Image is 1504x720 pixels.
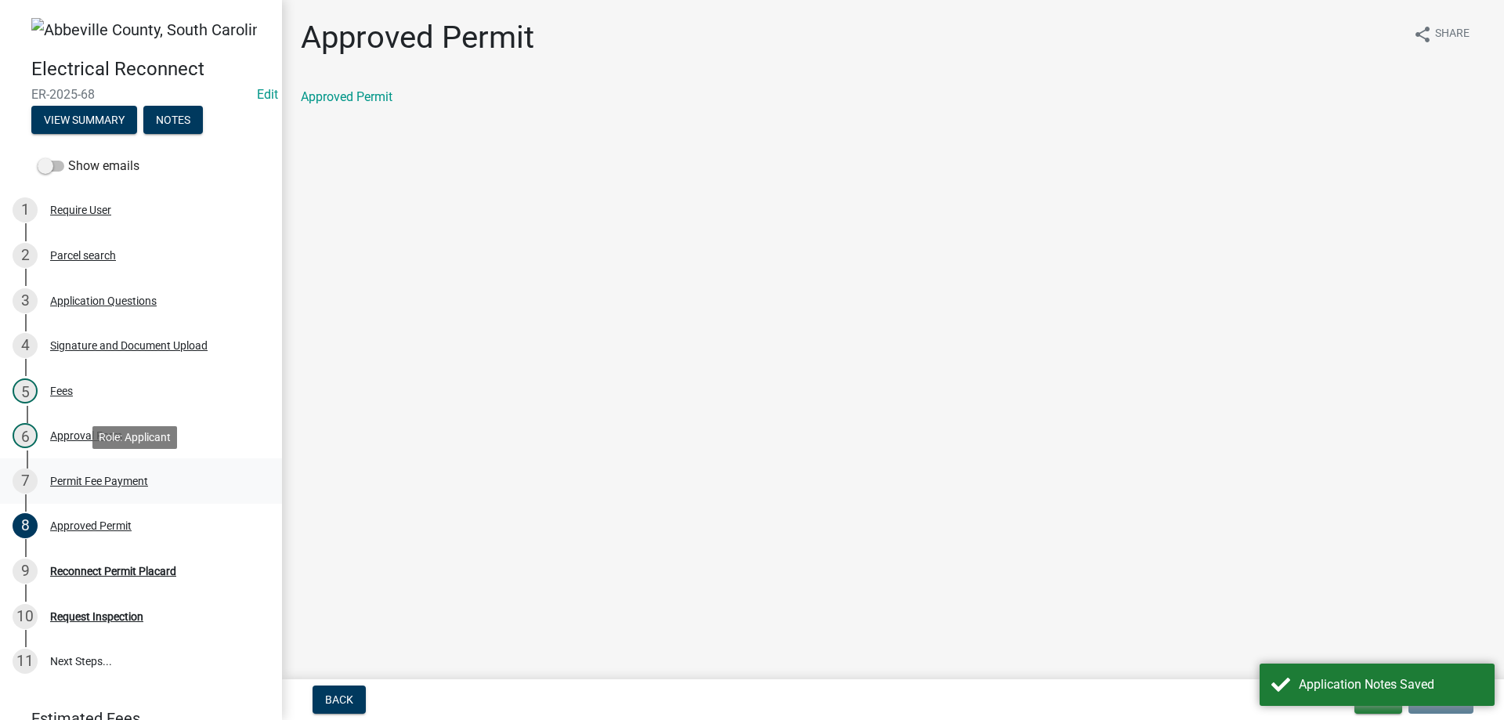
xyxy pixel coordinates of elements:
[38,157,139,175] label: Show emails
[257,87,278,102] wm-modal-confirm: Edit Application Number
[31,106,137,134] button: View Summary
[50,250,116,261] div: Parcel search
[1435,25,1470,44] span: Share
[257,87,278,102] a: Edit
[13,197,38,223] div: 1
[13,288,38,313] div: 3
[13,378,38,403] div: 5
[13,469,38,494] div: 7
[1401,19,1482,49] button: shareShare
[31,18,257,42] img: Abbeville County, South Carolina
[13,649,38,674] div: 11
[50,611,143,622] div: Request Inspection
[31,58,269,81] h4: Electrical Reconnect
[13,604,38,629] div: 10
[325,693,353,706] span: Back
[143,114,203,127] wm-modal-confirm: Notes
[50,520,132,531] div: Approved Permit
[13,513,38,538] div: 8
[301,19,534,56] h1: Approved Permit
[50,295,157,306] div: Application Questions
[1413,25,1432,44] i: share
[50,340,208,351] div: Signature and Document Upload
[50,430,122,441] div: Approval Form
[13,333,38,358] div: 4
[50,204,111,215] div: Require User
[92,426,177,449] div: Role: Applicant
[50,566,176,577] div: Reconnect Permit Placard
[13,559,38,584] div: 9
[31,114,137,127] wm-modal-confirm: Summary
[1299,675,1483,694] div: Application Notes Saved
[50,385,73,396] div: Fees
[143,106,203,134] button: Notes
[301,89,392,104] a: Approved Permit
[13,243,38,268] div: 2
[313,686,366,714] button: Back
[13,423,38,448] div: 6
[50,476,148,487] div: Permit Fee Payment
[31,87,251,102] span: ER-2025-68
